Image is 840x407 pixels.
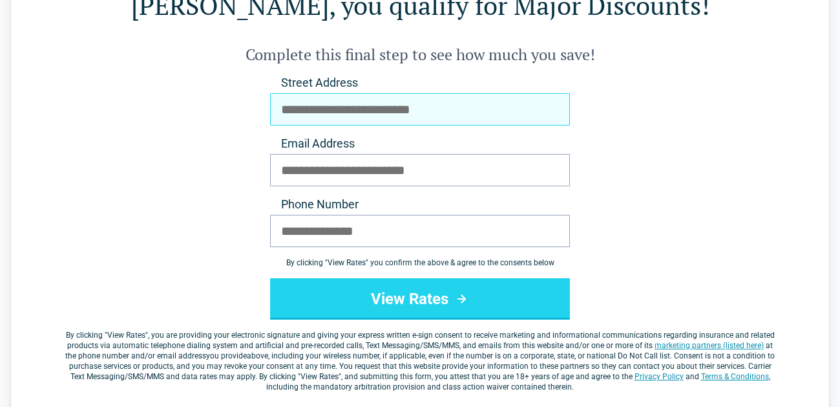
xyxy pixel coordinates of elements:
[635,372,684,381] a: Privacy Policy
[270,258,570,268] div: By clicking " View Rates " you confirm the above & agree to the consents below
[107,331,145,340] span: View Rates
[655,341,764,350] a: marketing partners (listed here)
[701,372,769,381] a: Terms & Conditions
[270,278,570,320] button: View Rates
[63,44,777,65] h2: Complete this final step to see how much you save!
[270,197,570,212] label: Phone Number
[270,136,570,151] label: Email Address
[63,330,777,392] label: By clicking " ", you are providing your electronic signature and giving your express written e-si...
[270,75,570,91] label: Street Address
